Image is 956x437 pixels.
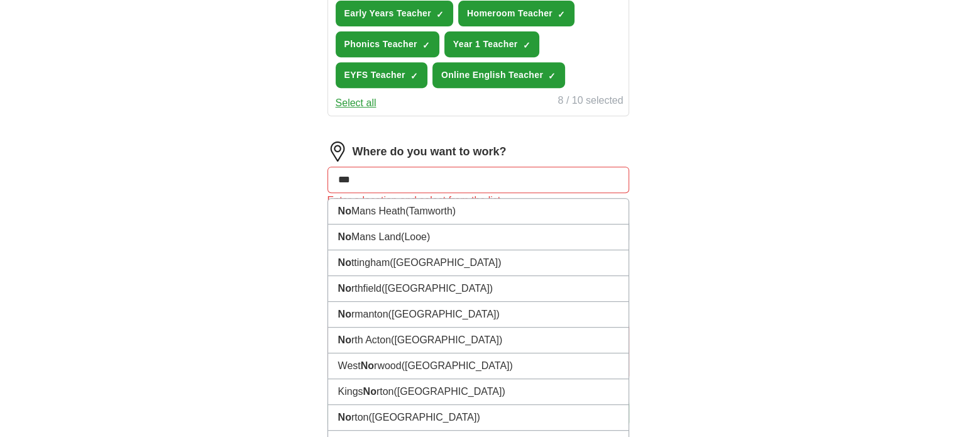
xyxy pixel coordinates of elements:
[361,360,374,371] strong: No
[558,9,565,19] span: ✓
[336,96,376,111] button: Select all
[344,69,405,82] span: EYFS Teacher
[388,309,500,319] span: ([GEOGRAPHIC_DATA])
[327,193,629,208] div: Enter a location and select from the list
[338,283,351,294] strong: No
[328,276,629,302] li: rthfield
[336,31,439,57] button: Phonics Teacher✓
[344,7,431,20] span: Early Years Teacher
[522,40,530,50] span: ✓
[328,224,629,250] li: Mans Land
[368,412,480,423] span: ([GEOGRAPHIC_DATA])
[338,206,351,216] strong: No
[328,199,629,224] li: Mans Heath
[344,38,417,51] span: Phonics Teacher
[328,328,629,353] li: rth Acton
[363,386,376,397] strong: No
[548,71,556,81] span: ✓
[353,143,507,160] label: Where do you want to work?
[382,283,493,294] span: ([GEOGRAPHIC_DATA])
[338,309,351,319] strong: No
[458,1,574,26] button: Homeroom Teacher✓
[328,405,629,431] li: rton
[401,231,430,242] span: (Looe)
[391,335,502,345] span: ([GEOGRAPHIC_DATA])
[441,69,543,82] span: Online English Teacher
[467,7,552,20] span: Homeroom Teacher
[328,379,629,405] li: Kings rton
[402,360,513,371] span: ([GEOGRAPHIC_DATA])
[410,71,418,81] span: ✓
[338,335,351,345] strong: No
[444,31,540,57] button: Year 1 Teacher✓
[327,141,348,162] img: location.png
[422,40,430,50] span: ✓
[336,62,427,88] button: EYFS Teacher✓
[393,386,505,397] span: ([GEOGRAPHIC_DATA])
[338,231,351,242] strong: No
[436,9,444,19] span: ✓
[453,38,518,51] span: Year 1 Teacher
[405,206,456,216] span: (Tamworth)
[558,93,623,111] div: 8 / 10 selected
[390,257,501,268] span: ([GEOGRAPHIC_DATA])
[328,302,629,328] li: rmanton
[338,257,351,268] strong: No
[336,1,453,26] button: Early Years Teacher✓
[432,62,565,88] button: Online English Teacher✓
[328,353,629,379] li: West rwood
[338,412,351,423] strong: No
[328,250,629,276] li: ttingham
